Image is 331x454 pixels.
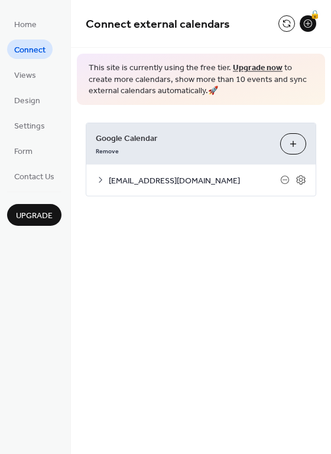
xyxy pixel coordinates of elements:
a: Upgrade now [233,60,283,76]
span: Connect external calendars [86,13,230,36]
span: Design [14,95,40,107]
a: Views [7,65,43,84]
span: Remove [96,147,119,155]
span: Home [14,19,37,31]
span: Google Calendar [96,132,271,144]
a: Design [7,90,47,110]
a: Settings [7,116,52,135]
span: Views [14,70,36,82]
span: Connect [14,44,46,57]
a: Connect [7,40,53,59]
span: Upgrade [16,210,53,222]
button: Upgrade [7,204,61,226]
span: [EMAIL_ADDRESS][DOMAIN_NAME] [109,175,280,187]
span: Settings [14,120,45,133]
span: Form [14,146,33,158]
span: This site is currently using the free tier. to create more calendars, show more than 10 events an... [89,62,313,97]
a: Form [7,141,40,160]
a: Home [7,14,44,34]
span: Contact Us [14,171,54,183]
a: Contact Us [7,166,61,186]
